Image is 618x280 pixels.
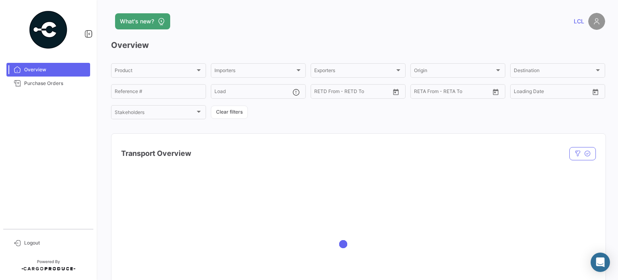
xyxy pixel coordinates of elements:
a: Purchase Orders [6,77,90,90]
input: To [431,90,467,95]
span: Destination [514,69,594,75]
button: Open calendar [490,86,502,98]
span: What's new? [120,17,154,25]
span: Product [115,69,195,75]
button: What's new? [115,13,170,29]
h3: Overview [111,39,605,51]
input: From [514,90,525,95]
input: From [414,90,425,95]
span: Stakeholders [115,111,195,116]
span: Purchase Orders [24,80,87,87]
input: To [531,90,567,95]
button: Open calendar [589,86,602,98]
span: Origin [414,69,494,75]
input: From [314,90,325,95]
button: Clear filters [211,106,248,119]
button: Open calendar [390,86,402,98]
img: placeholder-user.png [588,13,605,30]
span: Exporters [314,69,395,75]
span: Logout [24,239,87,247]
a: Overview [6,63,90,77]
h4: Transport Overview [121,148,191,159]
div: Abrir Intercom Messenger [591,253,610,272]
input: To [331,90,367,95]
span: LCL [574,17,584,25]
img: powered-by.png [28,10,68,50]
span: Importers [214,69,295,75]
span: Overview [24,66,87,73]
